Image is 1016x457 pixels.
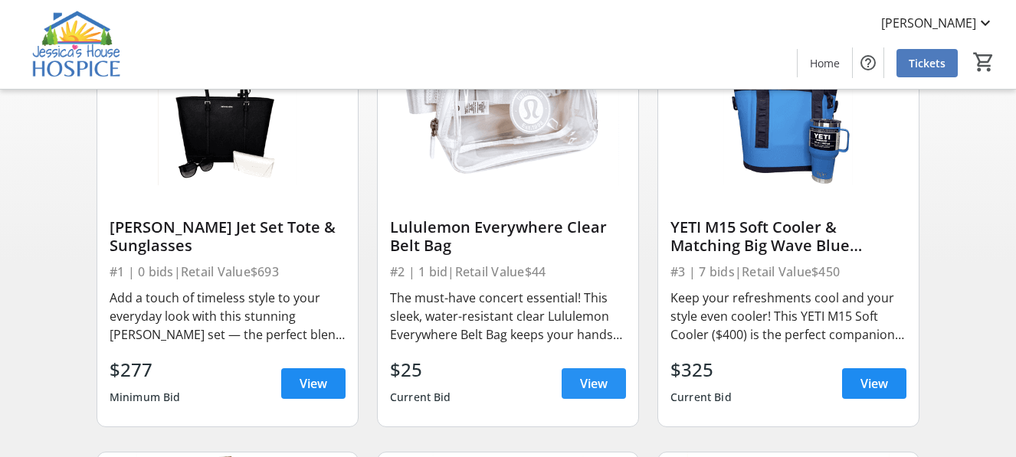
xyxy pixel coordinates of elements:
[658,39,919,185] img: YETI M15 Soft Cooler & Matching Big Wave Blue Rambler Tumbler
[896,49,958,77] a: Tickets
[853,47,883,78] button: Help
[281,368,346,399] a: View
[881,14,976,32] span: [PERSON_NAME]
[670,218,906,255] div: YETI M15 Soft Cooler & Matching Big Wave Blue Rambler Tumbler
[670,261,906,282] div: #3 | 7 bids | Retail Value $450
[390,356,451,384] div: $25
[300,374,327,393] span: View
[670,356,732,384] div: $325
[110,289,346,344] div: Add a touch of timeless style to your everyday look with this stunning [PERSON_NAME] set — the pe...
[390,261,626,282] div: #2 | 1 bid | Retail Value $44
[390,289,626,344] div: The must-have concert essential! This sleek, water-resistant clear Lululemon Everywhere Belt Bag ...
[562,368,626,399] a: View
[110,261,346,282] div: #1 | 0 bids | Retail Value $693
[110,356,181,384] div: $277
[580,374,608,393] span: View
[860,374,888,393] span: View
[390,218,626,255] div: Lululemon Everywhere Clear Belt Bag
[798,49,852,77] a: Home
[909,55,946,71] span: Tickets
[390,384,451,411] div: Current Bid
[9,6,146,83] img: Jessica's House Hospice's Logo
[97,39,358,185] img: Michael Kors Jet Set Tote & Sunglasses
[810,55,840,71] span: Home
[670,384,732,411] div: Current Bid
[378,39,638,185] img: Lululemon Everywhere Clear Belt Bag
[110,218,346,255] div: [PERSON_NAME] Jet Set Tote & Sunglasses
[842,368,906,399] a: View
[110,384,181,411] div: Minimum Bid
[670,289,906,344] div: Keep your refreshments cool and your style even cooler! This YETI M15 Soft Cooler ($400) is the p...
[869,11,1007,35] button: [PERSON_NAME]
[970,48,998,76] button: Cart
